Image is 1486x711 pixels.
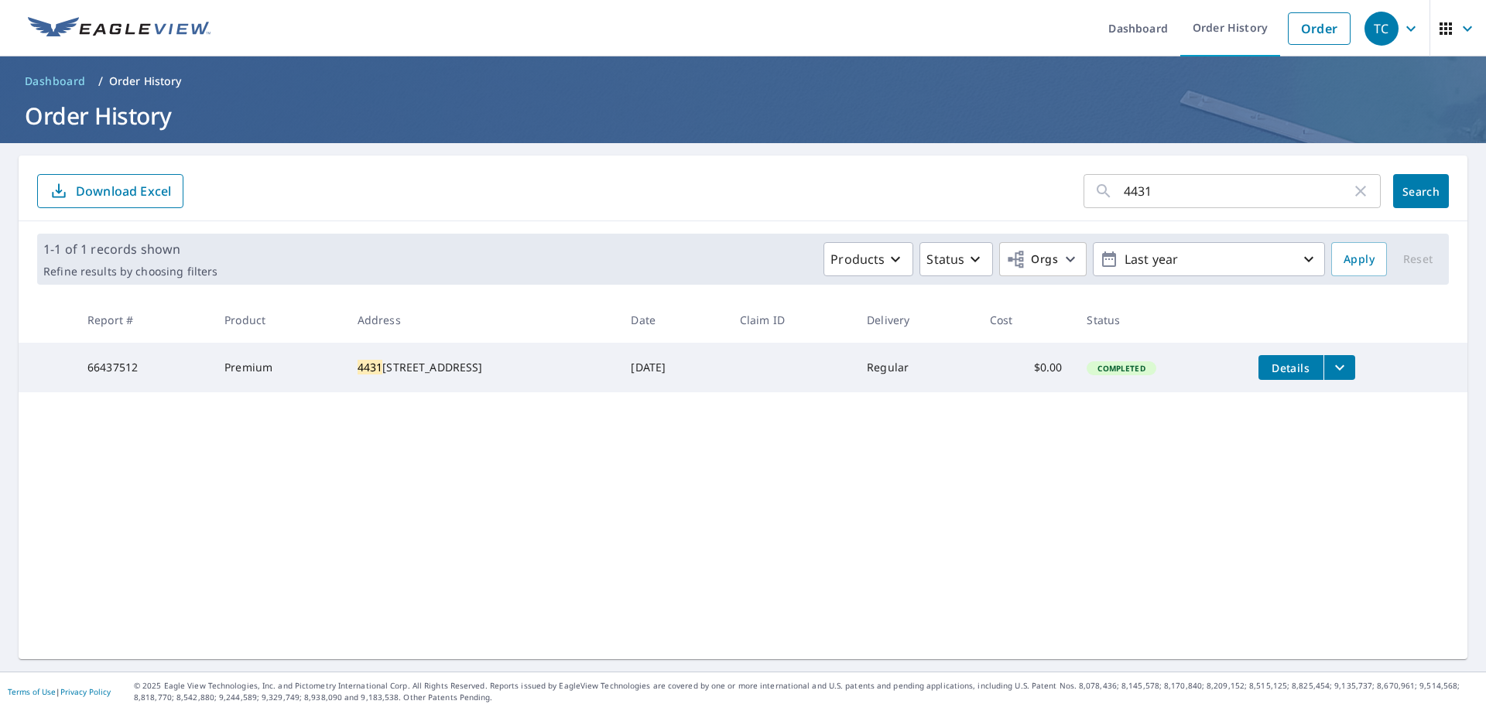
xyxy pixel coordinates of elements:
a: Privacy Policy [60,686,111,697]
button: Products [823,242,913,276]
th: Cost [978,297,1074,343]
div: TC [1364,12,1399,46]
p: Products [830,250,885,268]
button: Download Excel [37,174,183,208]
p: Download Excel [76,183,171,200]
th: Delivery [854,297,978,343]
button: detailsBtn-66437512 [1258,355,1323,380]
th: Product [212,297,345,343]
button: Apply [1331,242,1387,276]
th: Address [345,297,619,343]
p: | [8,687,111,696]
p: 1-1 of 1 records shown [43,240,217,258]
td: Regular [854,343,978,392]
button: Status [919,242,993,276]
td: [DATE] [618,343,727,392]
td: 66437512 [75,343,212,392]
th: Claim ID [728,297,854,343]
th: Report # [75,297,212,343]
img: EV Logo [28,17,211,40]
p: Order History [109,73,182,89]
p: Refine results by choosing filters [43,265,217,279]
td: $0.00 [978,343,1074,392]
li: / [98,72,103,91]
span: Search [1406,184,1436,199]
button: Orgs [999,242,1087,276]
p: Status [926,250,964,268]
span: Dashboard [25,73,86,89]
mark: 4431 [358,360,383,374]
div: [STREET_ADDRESS] [358,360,607,375]
span: Completed [1088,363,1154,374]
a: Terms of Use [8,686,56,697]
nav: breadcrumb [19,69,1467,94]
button: filesDropdownBtn-66437512 [1323,355,1355,380]
td: Premium [212,343,345,392]
a: Order [1288,12,1351,45]
a: Dashboard [19,69,92,94]
button: Search [1393,174,1449,208]
span: Details [1268,361,1314,375]
p: Last year [1118,246,1299,273]
span: Apply [1344,250,1375,269]
h1: Order History [19,100,1467,132]
button: Last year [1093,242,1325,276]
th: Date [618,297,727,343]
span: Orgs [1006,250,1058,269]
p: © 2025 Eagle View Technologies, Inc. and Pictometry International Corp. All Rights Reserved. Repo... [134,680,1478,703]
input: Address, Report #, Claim ID, etc. [1124,169,1351,213]
th: Status [1074,297,1245,343]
